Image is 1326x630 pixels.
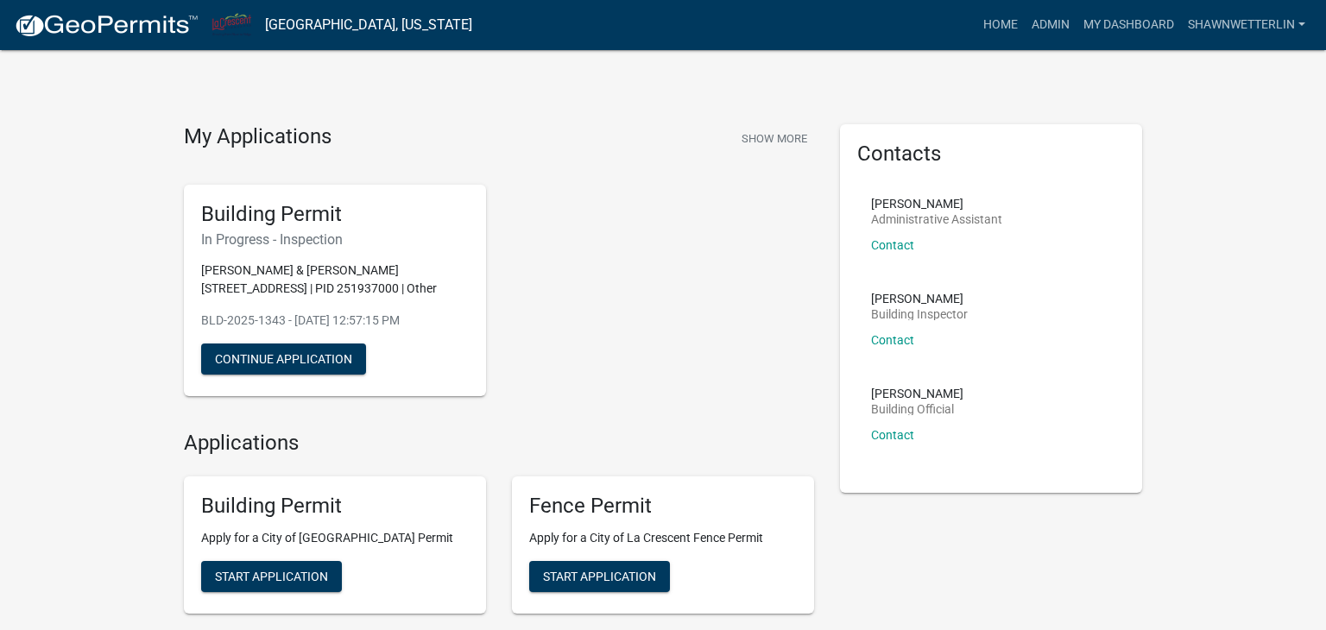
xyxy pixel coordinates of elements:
h4: My Applications [184,124,331,150]
a: Contact [871,428,914,442]
span: Start Application [215,570,328,583]
img: City of La Crescent, Minnesota [212,13,251,36]
a: [GEOGRAPHIC_DATA], [US_STATE] [265,10,472,40]
p: Apply for a City of La Crescent Fence Permit [529,529,797,547]
p: Building Official [871,403,963,415]
h5: Fence Permit [529,494,797,519]
p: Apply for a City of [GEOGRAPHIC_DATA] Permit [201,529,469,547]
button: Show More [735,124,814,153]
p: [PERSON_NAME] [871,293,968,305]
a: Contact [871,238,914,252]
h4: Applications [184,431,814,456]
h5: Building Permit [201,494,469,519]
p: [PERSON_NAME] [871,387,963,400]
p: [PERSON_NAME] & [PERSON_NAME] [STREET_ADDRESS] | PID 251937000 | Other [201,261,469,298]
p: Building Inspector [871,308,968,320]
button: Start Application [529,561,670,592]
a: Contact [871,333,914,347]
button: Start Application [201,561,342,592]
h5: Building Permit [201,202,469,227]
a: Home [976,9,1025,41]
p: [PERSON_NAME] [871,198,1002,210]
h6: In Progress - Inspection [201,231,469,248]
h5: Contacts [857,142,1125,167]
a: My Dashboard [1077,9,1181,41]
span: Start Application [543,570,656,583]
a: ShawnWetterlin [1181,9,1312,41]
button: Continue Application [201,343,366,375]
p: BLD-2025-1343 - [DATE] 12:57:15 PM [201,312,469,330]
a: Admin [1025,9,1077,41]
p: Administrative Assistant [871,213,1002,225]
